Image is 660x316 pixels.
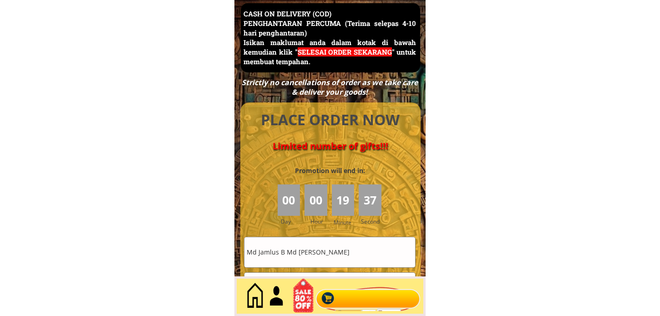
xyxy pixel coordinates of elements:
[281,217,304,226] h3: Day
[251,141,410,152] h4: Limited number of gifts!!!
[298,47,392,56] span: SELESAI ORDER SEKARANG
[334,218,354,227] h3: Minute
[244,237,415,267] input: Nama
[244,273,415,302] input: Telefon
[361,217,383,226] h3: Second
[244,9,416,66] h3: CASH ON DELIVERY (COD) PENGHANTARAN PERCUMA (Terima selepas 4-10 hari penghantaran) Isikan maklum...
[251,110,410,130] h4: PLACE ORDER NOW
[279,166,381,176] h3: Promotion will end in:
[239,78,421,97] div: Strictly no cancellations of order as we take care & deliver your goods!
[310,217,330,226] h3: Hour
